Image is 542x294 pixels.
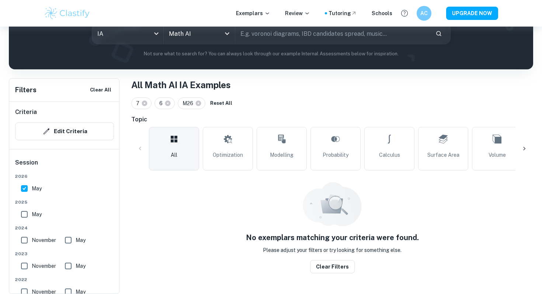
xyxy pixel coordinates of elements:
span: May [32,184,42,193]
span: Surface Area [427,151,459,159]
button: Search [432,27,445,40]
span: 2025 [15,199,114,205]
h6: AC [420,9,428,17]
span: 2023 [15,250,114,257]
span: Probability [323,151,348,159]
span: 2024 [15,225,114,231]
span: 2026 [15,173,114,180]
span: 7 [136,99,143,107]
button: AC [417,6,431,21]
span: November [32,262,56,270]
img: Clastify logo [44,6,91,21]
button: Clear All [88,84,113,96]
span: May [32,210,42,218]
div: 7 [131,97,152,109]
p: Exemplars [236,9,270,17]
button: UPGRADE NOW [446,7,498,20]
span: Calculus [379,151,400,159]
div: M26 [178,97,205,109]
div: IA [92,23,163,44]
span: November [32,236,56,244]
p: Review [285,9,310,17]
h6: Topic [131,115,533,124]
button: Open [222,28,232,39]
span: Optimization [213,151,243,159]
h5: No exemplars matching your criteria were found. [246,232,419,243]
p: Not sure what to search for? You can always look through our example Internal Assessments below f... [15,50,527,58]
span: 6 [159,99,166,107]
button: Reset All [208,98,234,109]
h6: Criteria [15,108,37,117]
span: May [76,236,86,244]
button: Edit Criteria [15,122,114,140]
span: May [76,262,86,270]
a: Tutoring [329,9,357,17]
h6: Filters [15,85,37,95]
div: 6 [154,97,175,109]
a: Schools [372,9,392,17]
button: Help and Feedback [398,7,411,20]
p: Please adjust your filters or try looking for something else. [263,246,402,254]
span: Modelling [270,151,293,159]
span: 2022 [15,276,114,283]
span: M26 [183,99,197,107]
h1: All Math AI IA Examples [131,78,533,91]
button: Clear filters [310,260,355,273]
input: E.g. voronoi diagrams, IBD candidates spread, music... [235,23,430,44]
img: empty_state_resources.svg [303,182,362,226]
span: Volume [489,151,506,159]
span: All [171,151,177,159]
h6: Session [15,158,114,173]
